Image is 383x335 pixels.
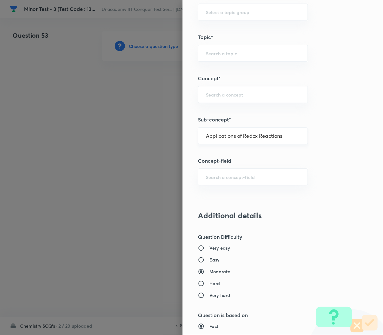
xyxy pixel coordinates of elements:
input: Search a sub-concept [206,133,300,139]
h6: Very hard [209,292,230,299]
h5: Concept* [198,74,346,82]
h5: Concept-field [198,157,346,165]
button: Open [304,94,305,95]
h6: Very easy [209,245,230,251]
button: Open [304,176,305,178]
h3: Additional details [198,211,346,220]
h6: Easy [209,256,220,263]
h5: Sub-concept* [198,116,346,123]
input: Search a concept [206,91,300,97]
input: Select a topic group [206,9,300,15]
button: Open [304,12,305,13]
button: Open [304,135,305,136]
input: Search a topic [206,50,300,56]
h6: Hard [209,280,220,287]
h5: Topic* [198,33,346,41]
h5: Question is based on [198,311,346,319]
h6: Fact [209,323,219,330]
h6: Moderate [209,268,230,275]
input: Search a concept-field [206,174,300,180]
button: Open [304,53,305,54]
h5: Question Difficulty [198,233,346,241]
